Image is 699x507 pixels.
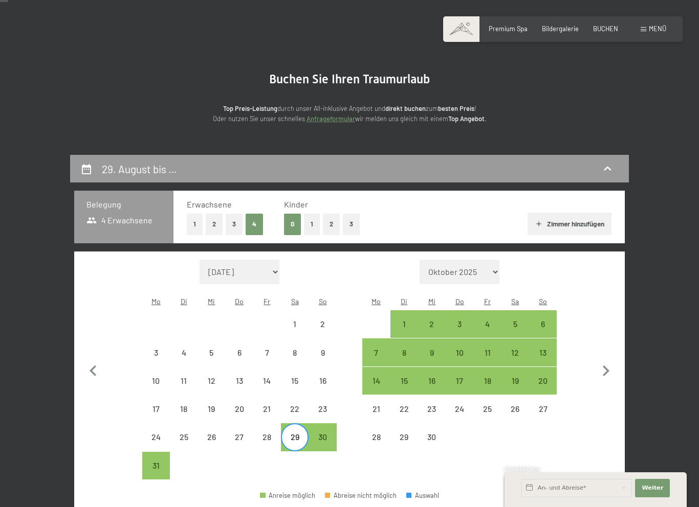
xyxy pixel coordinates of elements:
div: Abreise nicht möglich [281,367,309,395]
div: 2 [419,320,445,345]
div: 18 [474,377,500,402]
div: Mon Sep 07 2026 [362,338,390,366]
div: 14 [254,377,280,402]
div: Abreise nicht möglich [198,367,225,395]
div: 21 [254,405,280,430]
div: Wed Sep 02 2026 [418,310,446,338]
div: 9 [419,349,445,374]
span: Schnellanfrage [505,466,540,472]
div: Mon Aug 17 2026 [142,395,170,423]
div: 30 [419,433,445,458]
div: Abreise möglich [501,367,529,395]
div: Mon Aug 31 2026 [142,452,170,479]
abbr: Dienstag [181,297,187,306]
div: Fri Sep 11 2026 [473,338,501,366]
div: Abreise nicht möglich [281,395,309,423]
div: Abreise nicht möglich [170,367,198,395]
div: Sun Sep 20 2026 [529,367,557,395]
div: Thu Aug 06 2026 [226,338,253,366]
abbr: Mittwoch [208,297,215,306]
div: Wed Aug 19 2026 [198,395,225,423]
div: 24 [447,405,472,430]
div: 27 [227,433,252,458]
span: Menü [649,25,666,33]
div: Abreise möglich [473,310,501,338]
button: 1 [304,214,320,235]
div: Mon Sep 28 2026 [362,423,390,451]
div: 4 [474,320,500,345]
div: 5 [199,349,224,374]
div: Sun Aug 23 2026 [309,395,336,423]
abbr: Mittwoch [428,297,435,306]
div: Abreise nicht möglich [309,395,336,423]
div: Sat Sep 12 2026 [501,338,529,366]
div: 5 [503,320,528,345]
div: Fri Aug 28 2026 [253,423,281,451]
div: Wed Sep 30 2026 [418,423,446,451]
div: 7 [363,349,389,374]
a: BUCHEN [593,25,618,33]
div: 1 [391,320,417,345]
div: Abreise möglich [501,338,529,366]
div: 22 [391,405,417,430]
div: 8 [391,349,417,374]
div: Abreise nicht möglich [170,395,198,423]
div: Abreise nicht möglich [226,395,253,423]
div: Sat Sep 26 2026 [501,395,529,423]
div: Tue Sep 01 2026 [390,310,418,338]
div: 10 [143,377,169,402]
div: Sun Aug 09 2026 [309,338,336,366]
div: Abreise nicht möglich [473,395,501,423]
h3: Belegung [86,199,161,210]
div: Abreise möglich [446,367,473,395]
div: Thu Sep 17 2026 [446,367,473,395]
div: Thu Aug 13 2026 [226,367,253,395]
div: Abreise möglich [473,367,501,395]
div: Abreise möglich [418,310,446,338]
div: Tue Aug 04 2026 [170,338,198,366]
div: 31 [143,462,169,487]
div: Abreise nicht möglich [198,338,225,366]
div: Abreise möglich [309,423,336,451]
div: Tue Aug 25 2026 [170,423,198,451]
div: Abreise nicht möglich [198,395,225,423]
div: Abreise möglich [501,310,529,338]
div: Abreise nicht möglich [418,395,446,423]
div: Abreise nicht möglich [418,423,446,451]
div: Abreise nicht möglich [362,395,390,423]
div: Fri Sep 18 2026 [473,367,501,395]
div: 9 [310,349,335,374]
div: Mon Sep 14 2026 [362,367,390,395]
div: Mon Aug 10 2026 [142,367,170,395]
div: Abreise nicht möglich [501,395,529,423]
div: Wed Sep 09 2026 [418,338,446,366]
div: Auswahl [406,492,439,499]
div: Abreise nicht möglich [253,367,281,395]
abbr: Dienstag [401,297,407,306]
div: Abreise nicht möglich [142,338,170,366]
div: Abreise nicht möglich [281,310,309,338]
div: 25 [474,405,500,430]
div: 23 [310,405,335,430]
strong: Top Angebot. [448,114,487,123]
div: Abreise möglich [446,310,473,338]
div: Abreise möglich [418,367,446,395]
div: Wed Sep 23 2026 [418,395,446,423]
abbr: Sonntag [539,297,547,306]
a: Bildergalerie [542,25,579,33]
div: Abreise nicht möglich [309,367,336,395]
div: Abreise nicht möglich [325,492,397,499]
div: Abreise nicht möglich [142,395,170,423]
div: 17 [447,377,472,402]
button: 1 [187,214,203,235]
button: Vorheriger Monat [82,260,104,480]
div: 1 [282,320,308,345]
button: 0 [284,214,301,235]
a: Premium Spa [489,25,528,33]
div: Tue Sep 08 2026 [390,338,418,366]
div: Sun Sep 27 2026 [529,395,557,423]
div: Fri Aug 21 2026 [253,395,281,423]
div: Abreise möglich [142,452,170,479]
strong: Top Preis-Leistung [223,104,277,112]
